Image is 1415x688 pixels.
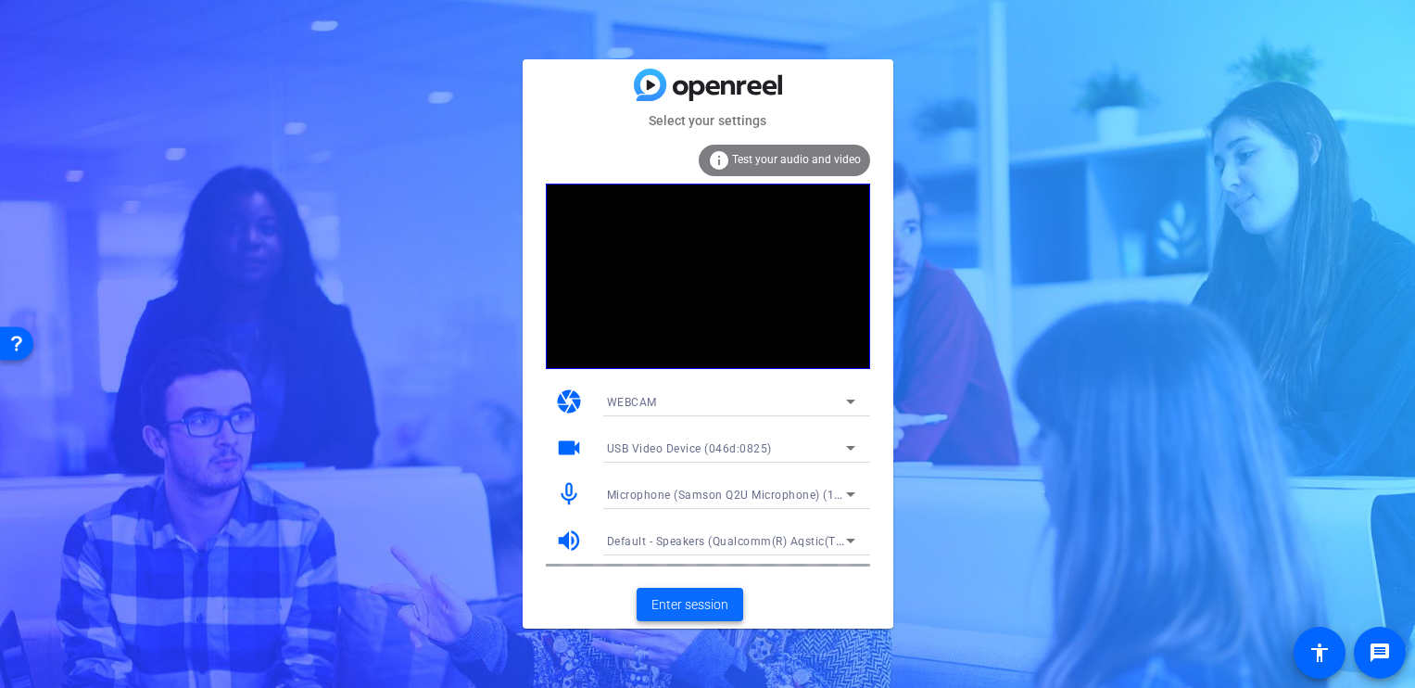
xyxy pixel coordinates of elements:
mat-icon: accessibility [1308,642,1331,664]
img: blue-gradient.svg [634,69,782,101]
mat-icon: camera [555,388,583,415]
span: WEBCAM [607,396,657,409]
mat-icon: message [1369,642,1391,664]
mat-icon: mic_none [555,480,583,508]
span: Microphone (Samson Q2U Microphone) (17a0:0304) [607,487,891,502]
mat-card-subtitle: Select your settings [523,110,893,131]
span: USB Video Device (046d:0825) [607,442,772,455]
mat-icon: volume_up [555,527,583,554]
mat-icon: videocam [555,434,583,462]
button: Enter session [637,588,743,621]
span: Enter session [651,595,728,615]
span: Default - Speakers (Qualcomm(R) Aqstic(TM) Audio Adapter Device) [607,533,974,548]
mat-icon: info [708,149,730,172]
span: Test your audio and video [732,153,861,166]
